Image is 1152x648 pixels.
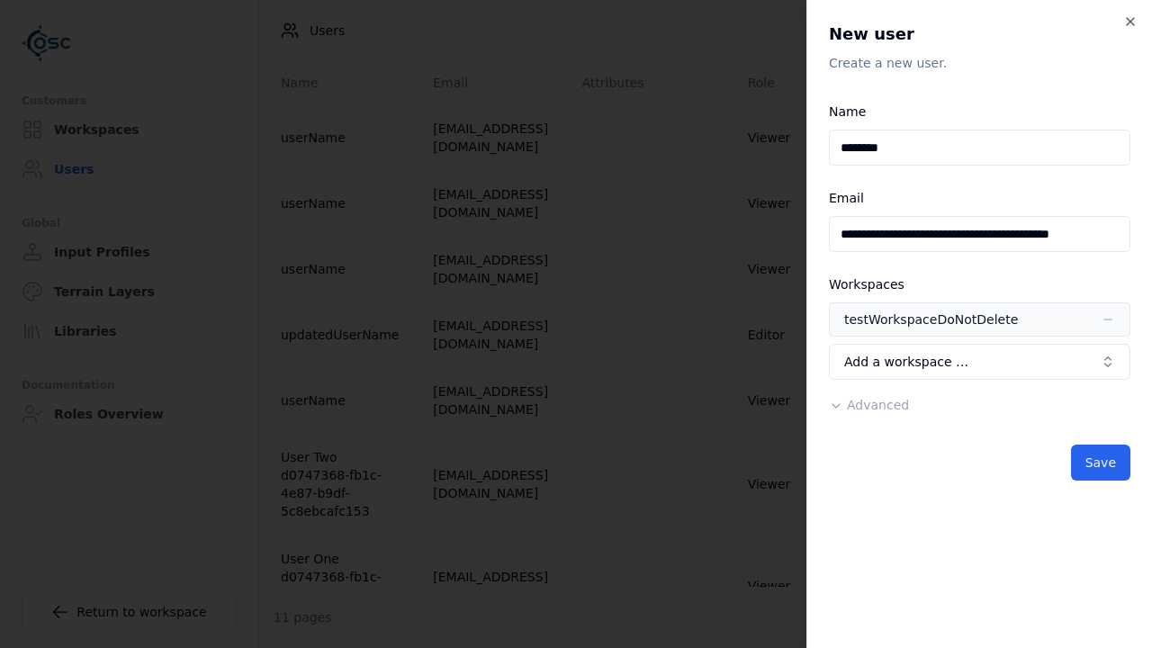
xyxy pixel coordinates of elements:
[844,310,1018,328] div: testWorkspaceDoNotDelete
[829,277,904,292] label: Workspaces
[829,104,866,119] label: Name
[829,22,1130,47] h2: New user
[844,353,968,371] span: Add a workspace …
[829,54,1130,72] p: Create a new user.
[847,398,909,412] span: Advanced
[829,191,864,205] label: Email
[829,396,909,414] button: Advanced
[1071,445,1130,481] button: Save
